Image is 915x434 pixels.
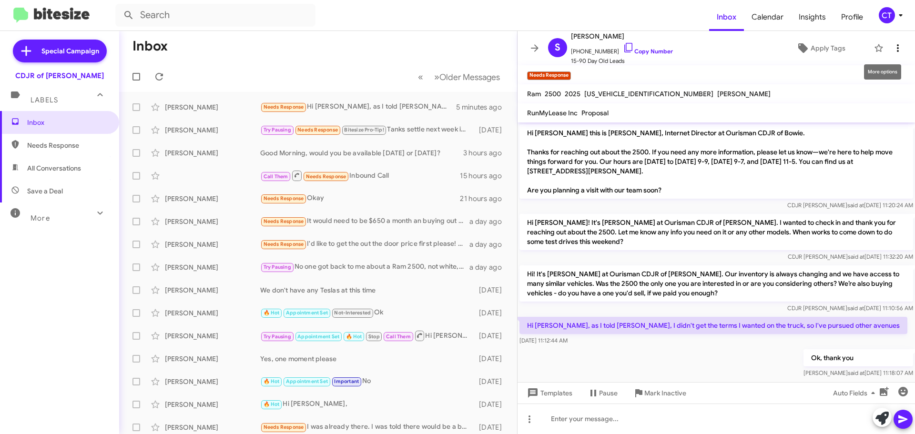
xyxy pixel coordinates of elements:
[264,173,288,180] span: Call Them
[474,125,509,135] div: [DATE]
[165,331,260,341] div: [PERSON_NAME]
[368,333,380,340] span: Stop
[474,308,509,318] div: [DATE]
[825,384,886,402] button: Auto Fields
[264,333,291,340] span: Try Pausing
[165,125,260,135] div: [PERSON_NAME]
[165,262,260,272] div: [PERSON_NAME]
[30,96,58,104] span: Labels
[428,67,506,87] button: Next
[264,264,291,270] span: Try Pausing
[264,310,280,316] span: 🔥 Hot
[346,333,362,340] span: 🔥 Hot
[260,422,474,433] div: I was already there. I was told there would be a better price offered on the lightning. It is not...
[264,401,280,407] span: 🔥 Hot
[834,3,871,31] a: Profile
[260,148,463,158] div: Good Morning, would you be available [DATE] or [DATE]?
[474,400,509,409] div: [DATE]
[260,262,469,273] div: No one got back to me about a Ram 2500, not white, with BLIS, and towing package.
[260,307,474,318] div: Ok
[165,354,260,363] div: [PERSON_NAME]
[264,104,304,110] span: Needs Response
[306,173,346,180] span: Needs Response
[165,285,260,295] div: [PERSON_NAME]
[519,265,913,302] p: Hi! It's [PERSON_NAME] at Ourisman CDJR of [PERSON_NAME]. Our inventory is always changing and we...
[599,384,618,402] span: Pause
[264,241,304,247] span: Needs Response
[545,90,561,98] span: 2500
[41,46,99,56] span: Special Campaign
[264,195,304,202] span: Needs Response
[474,285,509,295] div: [DATE]
[463,148,509,158] div: 3 hours ago
[525,384,572,402] span: Templates
[555,40,560,55] span: S
[13,40,107,62] a: Special Campaign
[864,64,901,80] div: More options
[286,378,328,384] span: Appointment Set
[833,384,879,402] span: Auto Fields
[264,218,304,224] span: Needs Response
[260,239,469,250] div: I'd like to get the out the door price first please! Assuming no finance, no trade in and no down...
[260,330,474,342] div: Hi [PERSON_NAME], Are you able to make it in [DATE]?
[571,42,673,56] span: [PHONE_NUMBER]
[744,3,791,31] a: Calendar
[848,253,864,260] span: said at
[469,262,509,272] div: a day ago
[474,354,509,363] div: [DATE]
[27,141,108,150] span: Needs Response
[260,124,474,135] div: Tanks settle next week in town
[412,67,429,87] button: Previous
[434,71,439,83] span: »
[527,109,578,117] span: RunMyLease Inc
[27,163,81,173] span: All Conversations
[518,384,580,402] button: Templates
[571,56,673,66] span: 15-90 Day Old Leads
[527,90,541,98] span: Ram
[571,30,673,42] span: [PERSON_NAME]
[787,304,913,312] span: CDJR [PERSON_NAME] [DATE] 11:10:56 AM
[260,101,456,112] div: Hi [PERSON_NAME], as I told [PERSON_NAME], I didn't get the terms I wanted on the truck, so I've ...
[803,369,913,376] span: [PERSON_NAME] [DATE] 11:18:07 AM
[460,194,509,203] div: 21 hours ago
[788,253,913,260] span: CDJR [PERSON_NAME] [DATE] 11:32:20 AM
[474,331,509,341] div: [DATE]
[27,186,63,196] span: Save a Deal
[334,378,359,384] span: Important
[297,333,339,340] span: Appointment Set
[260,170,460,182] div: Inbound Call
[803,349,913,366] p: Ok, thank you
[30,214,50,222] span: More
[584,90,713,98] span: [US_VEHICLE_IDENTIFICATION_NUMBER]
[474,377,509,386] div: [DATE]
[264,127,291,133] span: Try Pausing
[165,423,260,432] div: [PERSON_NAME]
[625,384,694,402] button: Mark Inactive
[565,90,580,98] span: 2025
[709,3,744,31] a: Inbox
[623,48,673,55] a: Copy Number
[344,127,384,133] span: Bitesize Pro-Tip!
[439,72,500,82] span: Older Messages
[787,202,913,209] span: CDJR [PERSON_NAME] [DATE] 11:20:24 AM
[772,40,869,57] button: Apply Tags
[469,217,509,226] div: a day ago
[418,71,423,83] span: «
[519,124,913,199] p: Hi [PERSON_NAME] this is [PERSON_NAME], Internet Director at Ourisman CDJR of Bowie. Thanks for r...
[15,71,104,81] div: CDJR of [PERSON_NAME]
[264,378,280,384] span: 🔥 Hot
[474,423,509,432] div: [DATE]
[260,193,460,204] div: Okay
[791,3,834,31] a: Insights
[286,310,328,316] span: Appointment Set
[165,308,260,318] div: [PERSON_NAME]
[460,171,509,181] div: 15 hours ago
[27,118,108,127] span: Inbox
[717,90,771,98] span: [PERSON_NAME]
[469,240,509,249] div: a day ago
[260,354,474,363] div: Yes, one moment please
[165,377,260,386] div: [PERSON_NAME]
